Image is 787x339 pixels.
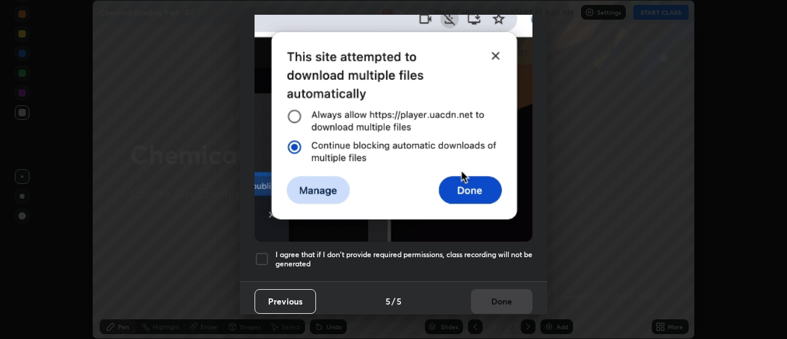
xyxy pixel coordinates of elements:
[397,295,401,308] h4: 5
[386,295,390,308] h4: 5
[392,295,395,308] h4: /
[255,289,316,314] button: Previous
[275,250,532,269] h5: I agree that if I don't provide required permissions, class recording will not be generated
